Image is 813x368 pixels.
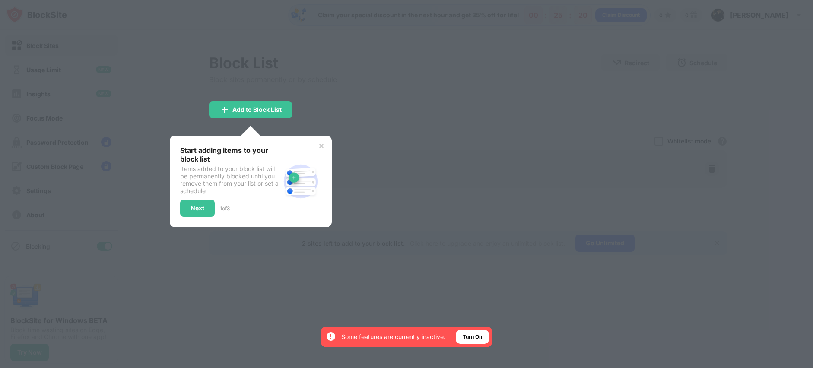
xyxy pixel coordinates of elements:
img: error-circle-white.svg [326,331,336,342]
img: x-button.svg [318,143,325,149]
img: block-site.svg [280,161,321,202]
div: Next [191,205,204,212]
div: Items added to your block list will be permanently blocked until you remove them from your list o... [180,165,280,194]
div: 1 of 3 [220,205,230,212]
div: Start adding items to your block list [180,146,280,163]
div: Add to Block List [232,106,282,113]
div: Turn On [463,333,482,341]
div: Some features are currently inactive. [341,333,445,341]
